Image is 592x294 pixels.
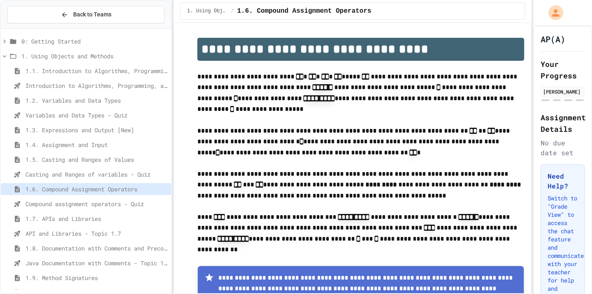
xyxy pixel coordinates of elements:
[25,273,168,282] span: 1.9. Method Signatures
[25,96,168,105] span: 1.2. Variables and Data Types
[25,185,168,193] span: 1.6. Compound Assignment Operators
[25,229,168,238] span: API and Libraries - Topic 1.7
[541,112,585,135] h2: Assignment Details
[25,67,168,75] span: 1.1. Introduction to Algorithms, Programming, and Compilers
[541,58,585,81] h2: Your Progress
[25,214,168,223] span: 1.7. APIs and Libraries
[25,111,168,119] span: Variables and Data Types - Quiz
[7,6,164,23] button: Back to Teams
[543,88,582,95] div: [PERSON_NAME]
[25,81,168,90] span: Introduction to Algorithms, Programming, and Compilers
[548,171,578,191] h3: Need Help?
[540,3,565,22] div: My Account
[25,170,168,179] span: Casting and Ranges of variables - Quiz
[21,37,168,46] span: 0: Getting Started
[25,140,168,149] span: 1.4. Assignment and Input
[231,8,234,14] span: /
[73,10,111,19] span: Back to Teams
[25,244,168,253] span: 1.8. Documentation with Comments and Preconditions
[21,52,168,60] span: 1. Using Objects and Methods
[541,138,585,158] div: No due date set
[25,155,168,164] span: 1.5. Casting and Ranges of Values
[237,6,371,16] span: 1.6. Compound Assignment Operators
[25,126,168,134] span: 1.3. Expressions and Output [New]
[541,33,565,45] h1: AP(A)
[25,259,168,267] span: Java Documentation with Comments - Topic 1.8
[187,8,227,14] span: 1. Using Objects and Methods
[25,200,168,208] span: Compound assignment operators - Quiz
